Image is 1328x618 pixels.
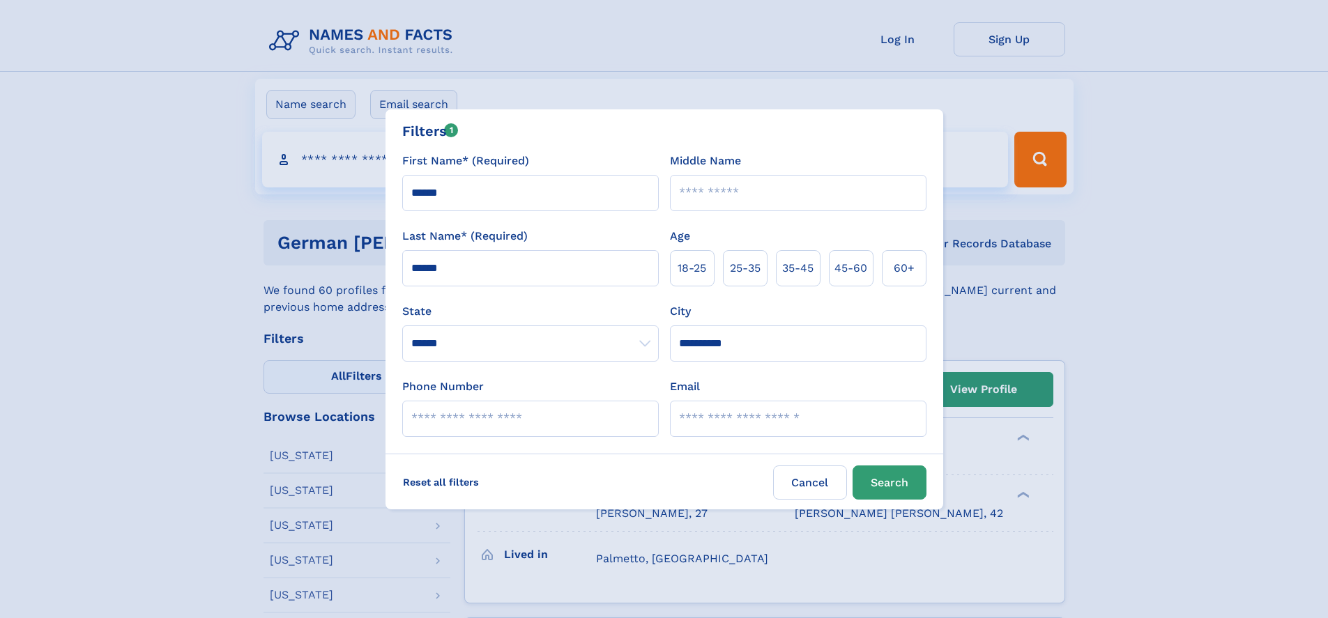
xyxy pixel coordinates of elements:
[853,465,926,500] button: Search
[402,378,484,395] label: Phone Number
[394,465,488,499] label: Reset all filters
[730,260,761,277] span: 25‑35
[678,260,706,277] span: 18‑25
[402,121,459,141] div: Filters
[670,153,741,169] label: Middle Name
[402,228,528,245] label: Last Name* (Required)
[670,378,700,395] label: Email
[894,260,915,277] span: 60+
[670,303,691,320] label: City
[402,303,659,320] label: State
[773,465,847,500] label: Cancel
[670,228,690,245] label: Age
[834,260,867,277] span: 45‑60
[782,260,814,277] span: 35‑45
[402,153,529,169] label: First Name* (Required)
